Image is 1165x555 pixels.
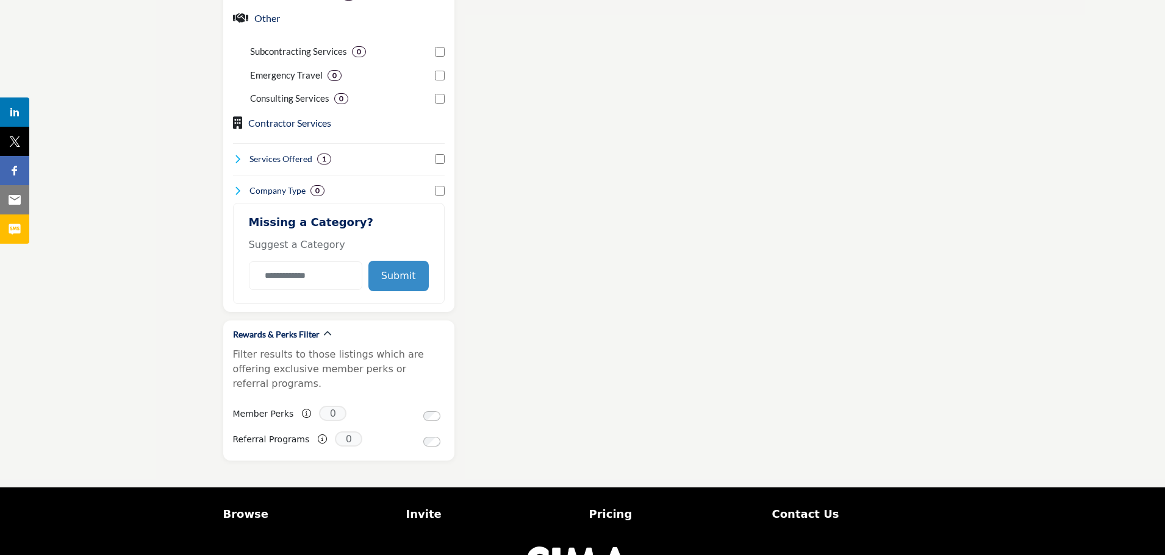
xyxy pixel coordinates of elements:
b: 0 [339,94,343,103]
span: 0 [335,431,362,447]
input: Select Company Type checkbox [435,186,445,196]
span: Suggest a Category [249,239,345,250]
a: Pricing [589,506,759,522]
span: 0 [319,406,346,421]
input: Category Name [249,261,362,290]
b: 0 [332,71,337,80]
div: 0 Results For Company Type [310,185,324,196]
div: 0 Results For Emergency Travel [328,70,342,81]
a: Invite [406,506,576,522]
p: Consulting Services: Consulting Services [250,91,329,105]
input: Switch to Referral Programs [423,437,440,447]
button: Submit [368,261,429,291]
p: Filter results to those listings which are offering exclusive member perks or referral programs. [233,347,445,391]
button: Other [254,11,280,26]
input: Select Services Offered checkbox [435,154,445,164]
h2: Missing a Category? [249,216,429,238]
button: Contractor Services [248,116,331,130]
input: Select Consulting Services checkbox [435,94,445,104]
b: 1 [322,155,326,163]
h4: Company Type: A Company Type refers to the legal structure of a business, such as sole proprietor... [249,185,306,197]
b: 0 [315,186,320,195]
div: 0 Results For Consulting Services [334,93,348,104]
div: 0 Results For Subcontracting Services [352,46,366,57]
p: Subcontracting Services: Subcontracting Services [250,44,347,58]
h2: Rewards & Perks Filter [233,328,320,341]
p: Emergency Travel: Emergency Travel [250,68,323,82]
label: Referral Programs [233,429,310,450]
b: 0 [357,48,361,56]
input: Select Subcontracting Services checkbox [435,47,445,57]
label: Member Perks [233,403,294,425]
a: Browse [223,506,393,522]
input: Switch to Member Perks [423,411,440,421]
a: Contact Us [772,506,942,522]
input: Select Emergency Travel checkbox [435,71,445,80]
div: 1 Results For Services Offered [317,154,331,164]
h4: Services Offered: Services Offered refers to the specific products, assistance, or expertise a bu... [249,153,312,165]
